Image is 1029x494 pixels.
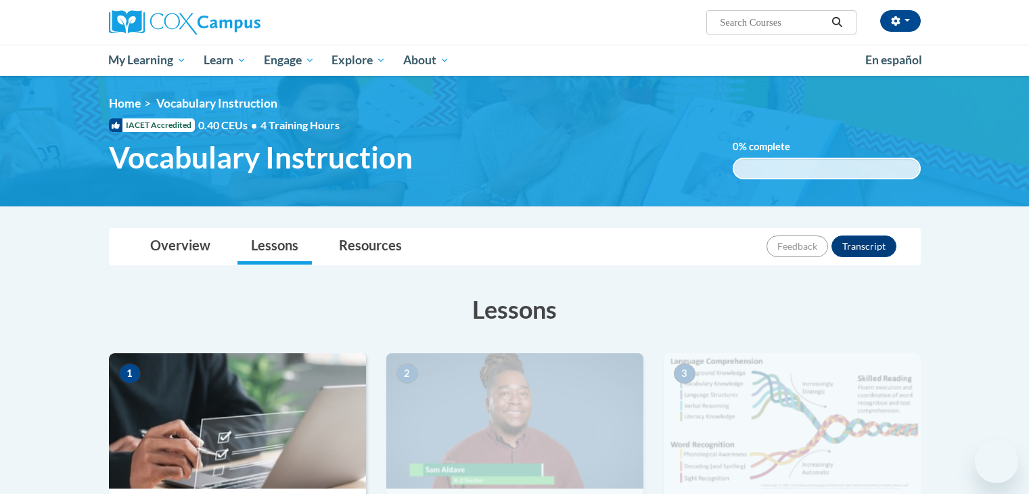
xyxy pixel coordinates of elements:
[733,139,810,154] label: % complete
[108,52,186,68] span: My Learning
[264,52,315,68] span: Engage
[109,96,141,110] a: Home
[255,45,323,76] a: Engage
[718,14,827,30] input: Search Courses
[831,235,896,257] button: Transcript
[109,10,366,35] a: Cox Campus
[109,139,413,175] span: Vocabulary Instruction
[109,292,921,326] h3: Lessons
[396,363,418,384] span: 2
[331,52,386,68] span: Explore
[323,45,394,76] a: Explore
[865,53,922,67] span: En español
[100,45,196,76] a: My Learning
[880,10,921,32] button: Account Settings
[403,52,449,68] span: About
[198,118,260,133] span: 0.40 CEUs
[394,45,458,76] a: About
[733,141,739,152] span: 0
[856,46,931,74] a: En español
[89,45,941,76] div: Main menu
[137,229,224,265] a: Overview
[827,14,847,30] button: Search
[109,353,366,489] img: Course Image
[195,45,255,76] a: Learn
[664,353,921,489] img: Course Image
[109,118,195,132] span: IACET Accredited
[767,235,828,257] button: Feedback
[237,229,312,265] a: Lessons
[109,10,260,35] img: Cox Campus
[260,118,340,131] span: 4 Training Hours
[386,353,643,489] img: Course Image
[119,363,141,384] span: 1
[156,96,277,110] span: Vocabulary Instruction
[251,118,257,131] span: •
[975,440,1018,483] iframe: Button to launch messaging window
[204,52,246,68] span: Learn
[325,229,415,265] a: Resources
[674,363,695,384] span: 3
